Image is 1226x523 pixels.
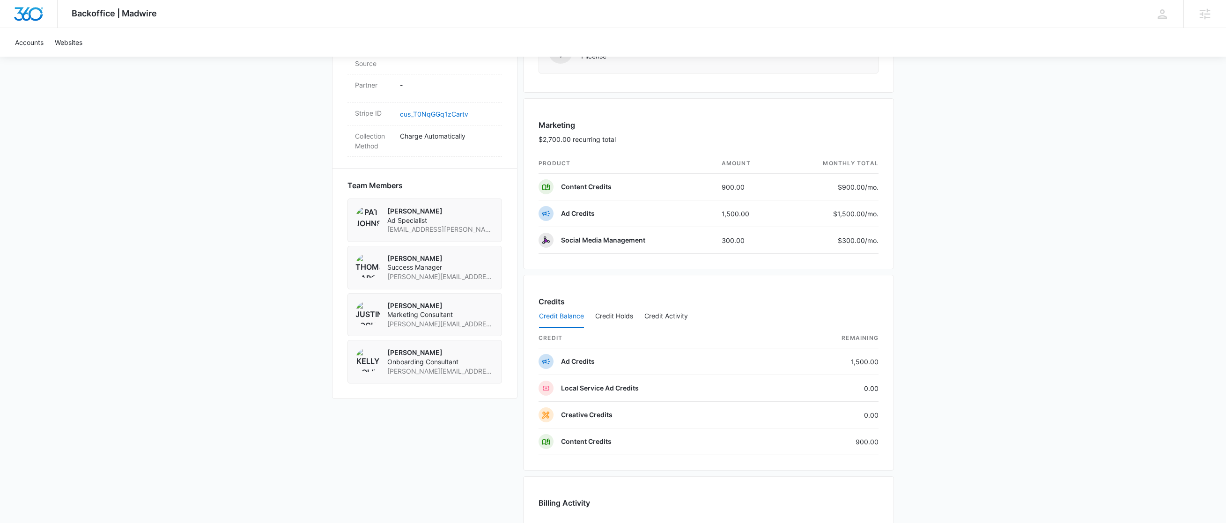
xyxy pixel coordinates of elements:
p: $300.00 [835,236,879,245]
p: Content Credits [561,182,612,192]
p: - [400,80,495,90]
a: Websites [49,28,88,57]
span: /mo. [865,236,879,244]
p: $2,700.00 recurring total [539,134,616,144]
dt: Partner [355,80,392,90]
a: cus_T0NqGGq1zCartv [400,110,468,118]
span: [PERSON_NAME][EMAIL_ADDRESS][PERSON_NAME][DOMAIN_NAME] [387,367,494,376]
p: Creative Credits [561,410,613,420]
span: [EMAIL_ADDRESS][PERSON_NAME][DOMAIN_NAME] [387,225,494,234]
p: [PERSON_NAME] [387,206,494,216]
th: monthly total [782,154,879,174]
p: Ad Credits [561,209,595,218]
div: Partner- [347,74,502,103]
p: $1,500.00 [833,209,879,219]
span: Backoffice | Madwire [72,8,157,18]
span: Ad Specialist [387,216,494,225]
dt: Lead Source [355,49,392,68]
button: Credit Balance [539,305,584,328]
span: /mo. [865,183,879,191]
span: Marketing Consultant [387,310,494,319]
td: 900.00 [714,174,782,200]
td: 1,500.00 [779,348,879,375]
p: $900.00 [835,182,879,192]
a: Accounts [9,28,49,57]
th: product [539,154,714,174]
dt: Collection Method [355,131,392,151]
div: Lead Source- [347,43,502,74]
td: 300.00 [714,227,782,254]
img: Thomas Baron [355,254,380,278]
span: /mo. [865,210,879,218]
p: [PERSON_NAME] [387,348,494,357]
p: Charge Automatically [400,131,495,141]
span: [PERSON_NAME][EMAIL_ADDRESS][DOMAIN_NAME] [387,319,494,329]
img: Kelly Bolin [355,348,380,372]
div: Collection MethodCharge Automatically [347,125,502,157]
td: 0.00 [779,402,879,428]
dt: Stripe ID [355,108,392,118]
span: Onboarding Consultant [387,357,494,367]
button: Credit Holds [595,305,633,328]
th: amount [714,154,782,174]
span: [PERSON_NAME][EMAIL_ADDRESS][PERSON_NAME][DOMAIN_NAME] [387,272,494,281]
button: Credit Activity [644,305,688,328]
p: [PERSON_NAME] [387,301,494,310]
img: Justin Zochniak [355,301,380,325]
h3: Marketing [539,119,616,131]
div: Stripe IDcus_T0NqGGq1zCartv [347,103,502,125]
td: 900.00 [779,428,879,455]
span: Team Members [347,180,403,191]
td: 0.00 [779,375,879,402]
p: Ad Credits [561,357,595,366]
h3: Billing Activity [539,497,879,508]
p: Content Credits [561,437,612,446]
th: credit [539,328,779,348]
img: Pat Johnson [355,206,380,231]
h3: Credits [539,296,565,307]
span: Success Manager [387,263,494,272]
p: Local Service Ad Credits [561,383,639,393]
p: Social Media Management [561,236,645,245]
p: [PERSON_NAME] [387,254,494,263]
td: 1,500.00 [714,200,782,227]
th: Remaining [779,328,879,348]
